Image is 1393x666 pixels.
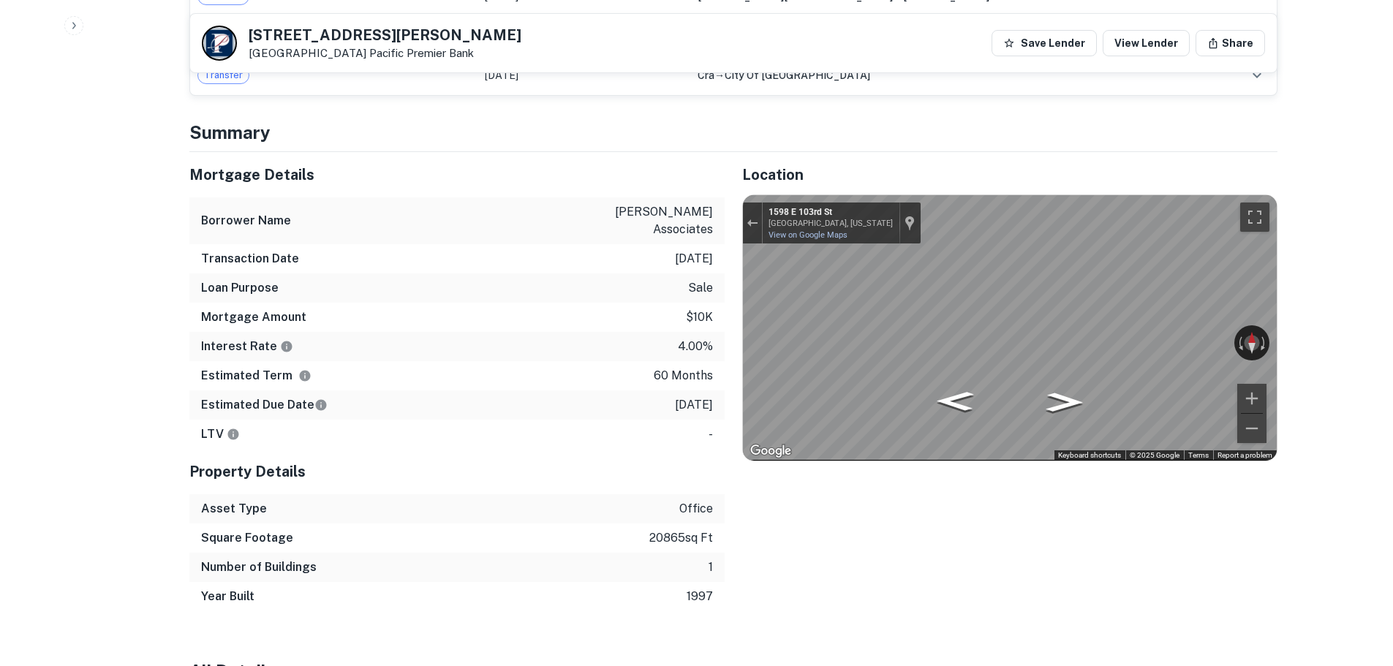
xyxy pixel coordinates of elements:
[201,309,306,326] h6: Mortgage Amount
[992,30,1097,56] button: Save Lender
[725,69,870,81] span: city of [GEOGRAPHIC_DATA]
[201,279,279,297] h6: Loan Purpose
[201,529,293,547] h6: Square Footage
[675,396,713,414] p: [DATE]
[201,425,240,443] h6: LTV
[201,396,328,414] h6: Estimated Due Date
[1130,451,1179,459] span: © 2025 Google
[1245,325,1259,360] button: Reset the view
[314,398,328,412] svg: Estimate is based on a standard schedule for this type of loan.
[698,69,714,81] span: cra
[1237,384,1266,413] button: Zoom in
[189,461,725,483] h5: Property Details
[698,67,1212,83] div: →
[1196,30,1265,56] button: Share
[679,500,713,518] p: office
[1218,451,1272,459] a: Report a problem
[249,28,521,42] h5: [STREET_ADDRESS][PERSON_NAME]
[201,559,317,576] h6: Number of Buildings
[189,164,725,186] h5: Mortgage Details
[743,195,1277,460] div: Street View
[747,442,795,461] img: Google
[369,47,474,59] a: Pacific Premier Bank
[905,215,915,231] a: Show location on map
[747,442,795,461] a: Open this area in Google Maps (opens a new window)
[249,47,521,60] p: [GEOGRAPHIC_DATA]
[921,387,989,416] path: Go West, E 103rd St
[769,230,847,240] a: View on Google Maps
[189,119,1277,145] h4: Summary
[581,203,713,238] p: [PERSON_NAME] associates
[1103,30,1190,56] a: View Lender
[688,279,713,297] p: sale
[1237,414,1266,443] button: Zoom out
[1030,388,1099,417] path: Go East, E 103rd St
[201,250,299,268] h6: Transaction Date
[709,425,713,443] p: -
[1259,325,1269,360] button: Rotate clockwise
[709,559,713,576] p: 1
[201,338,293,355] h6: Interest Rate
[201,367,312,385] h6: Estimated Term
[1320,549,1393,619] iframe: Chat Widget
[1240,203,1269,232] button: Toggle fullscreen view
[743,213,762,233] button: Exit the Street View
[1234,325,1245,360] button: Rotate counterclockwise
[686,309,713,326] p: $10k
[201,212,291,230] h6: Borrower Name
[477,56,690,95] td: [DATE]
[198,68,249,83] span: Transfer
[201,500,267,518] h6: Asset Type
[742,164,1277,186] h5: Location
[1058,450,1121,461] button: Keyboard shortcuts
[280,340,293,353] svg: The interest rates displayed on the website are for informational purposes only and may be report...
[201,588,254,605] h6: Year Built
[675,250,713,268] p: [DATE]
[654,367,713,385] p: 60 months
[769,219,893,228] div: [GEOGRAPHIC_DATA], [US_STATE]
[1188,451,1209,459] a: Terms (opens in new tab)
[1245,63,1269,88] button: expand row
[649,529,713,547] p: 20865 sq ft
[687,588,713,605] p: 1997
[743,195,1277,460] div: Map
[298,369,312,382] svg: Term is based on a standard schedule for this type of loan.
[227,428,240,441] svg: LTVs displayed on the website are for informational purposes only and may be reported incorrectly...
[769,207,893,219] div: 1598 E 103rd St
[678,338,713,355] p: 4.00%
